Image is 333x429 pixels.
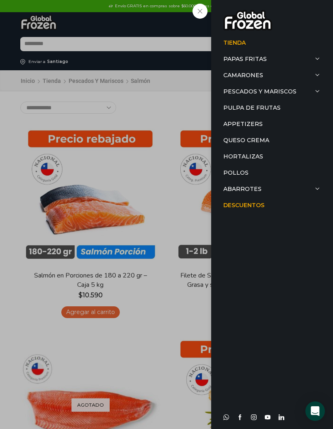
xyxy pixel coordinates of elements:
[223,51,321,67] a: Papas Fritas
[223,197,321,213] a: Descuentos
[305,401,325,421] div: Open Intercom Messenger
[223,116,321,132] a: Appetizers
[223,35,321,51] a: Tienda
[223,83,321,100] a: Pescados y Mariscos
[223,67,321,83] a: Camarones
[223,100,321,116] a: Pulpa de Frutas
[223,165,321,181] a: Pollos
[223,148,321,165] a: Hortalizas
[223,181,321,197] a: Abarrotes
[223,132,321,148] a: Queso Crema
